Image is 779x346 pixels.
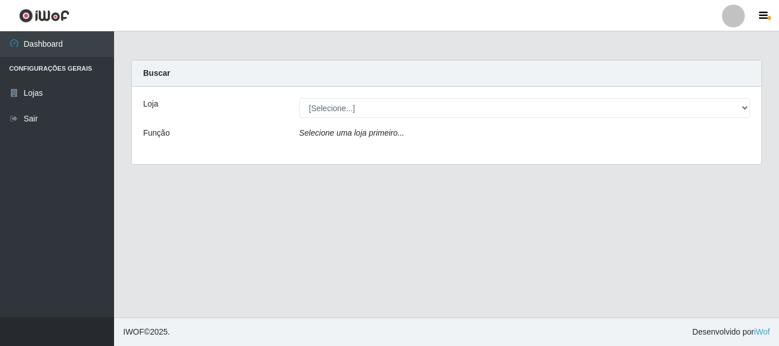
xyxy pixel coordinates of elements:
label: Função [143,127,170,139]
label: Loja [143,98,158,110]
strong: Buscar [143,68,170,78]
span: © 2025 . [123,326,170,338]
img: CoreUI Logo [19,9,70,23]
span: IWOF [123,327,144,336]
i: Selecione uma loja primeiro... [299,128,404,137]
a: iWof [754,327,770,336]
span: Desenvolvido por [692,326,770,338]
